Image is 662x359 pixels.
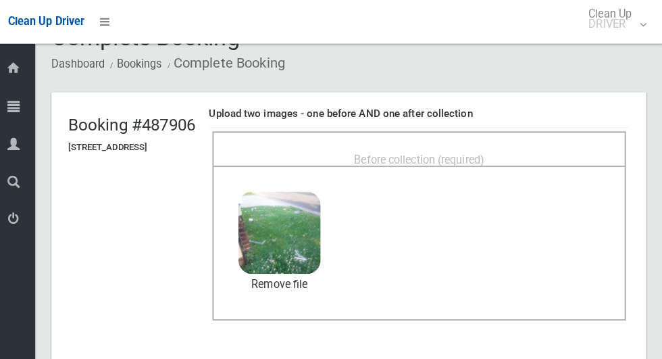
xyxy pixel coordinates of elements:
span: Clean Up Driver [16,15,92,28]
a: Remove file [244,270,325,291]
span: Before collection (required) [358,151,486,164]
span: Clean Up [582,9,645,29]
a: Bookings [124,57,168,70]
small: DRIVER [589,19,632,29]
li: Complete Booking [170,50,290,75]
h5: [STREET_ADDRESS] [76,141,201,150]
a: Dashboard [59,57,112,70]
a: Clean Up Driver [16,11,92,32]
h2: Booking #487906 [76,115,201,133]
h4: Upload two images - one before AND one after collection [215,107,630,118]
